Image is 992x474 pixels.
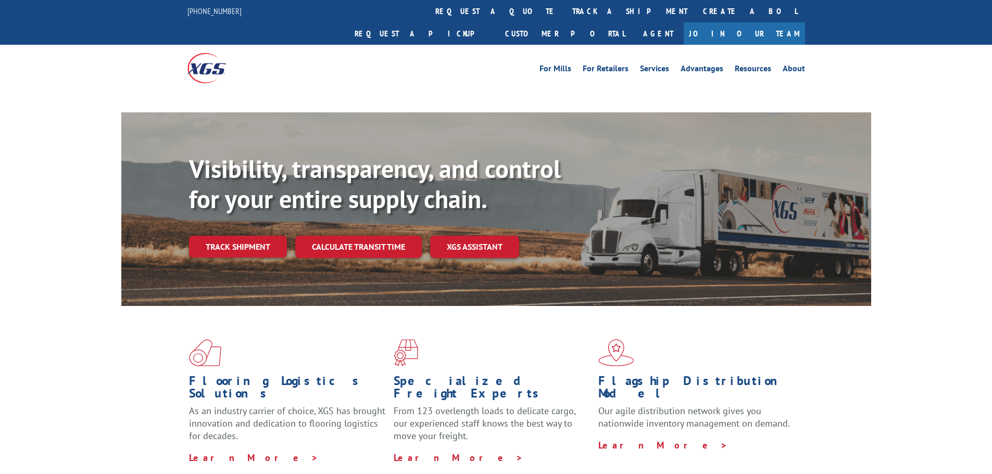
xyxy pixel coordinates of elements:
[598,375,795,405] h1: Flagship Distribution Model
[539,65,571,76] a: For Mills
[347,22,497,45] a: Request a pickup
[189,236,287,258] a: Track shipment
[394,452,523,464] a: Learn More >
[598,339,634,366] img: xgs-icon-flagship-distribution-model-red
[598,439,728,451] a: Learn More >
[640,65,669,76] a: Services
[598,405,790,429] span: Our agile distribution network gives you nationwide inventory management on demand.
[681,65,723,76] a: Advantages
[633,22,684,45] a: Agent
[684,22,805,45] a: Join Our Team
[394,375,591,405] h1: Specialized Freight Experts
[394,339,418,366] img: xgs-icon-focused-on-flooring-red
[497,22,633,45] a: Customer Portal
[783,65,805,76] a: About
[430,236,519,258] a: XGS ASSISTANT
[189,405,385,442] span: As an industry carrier of choice, XGS has brought innovation and dedication to flooring logistics...
[394,405,591,451] p: From 123 overlength loads to delicate cargo, our experienced staff knows the best way to move you...
[189,452,319,464] a: Learn More >
[189,339,221,366] img: xgs-icon-total-supply-chain-intelligence-red
[735,65,771,76] a: Resources
[189,375,386,405] h1: Flooring Logistics Solutions
[189,152,561,215] b: Visibility, transparency, and control for your entire supply chain.
[583,65,629,76] a: For Retailers
[295,236,422,258] a: Calculate transit time
[187,6,242,16] a: [PHONE_NUMBER]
